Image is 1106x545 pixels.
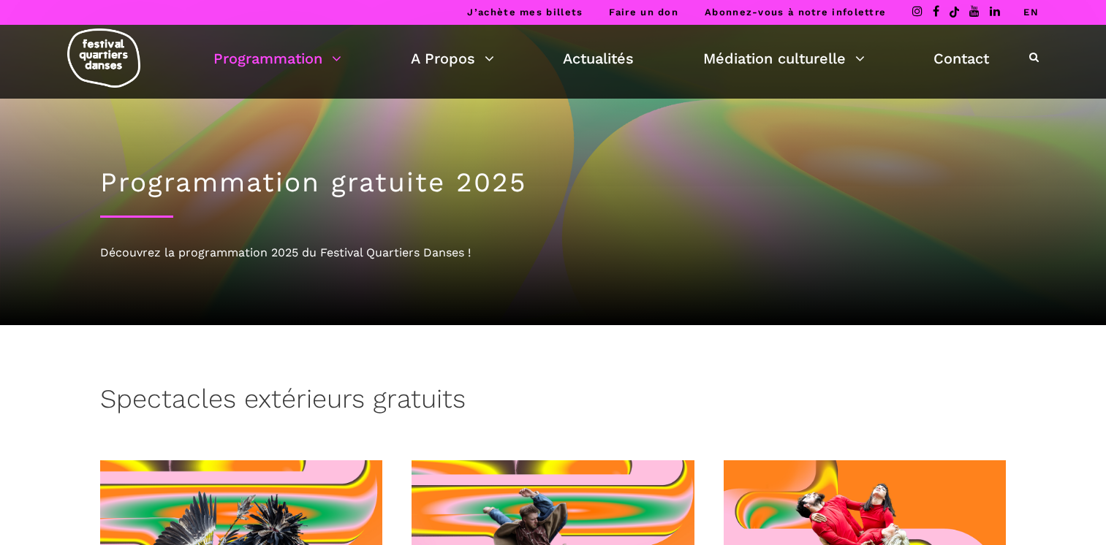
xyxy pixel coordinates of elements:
img: logo-fqd-med [67,28,140,88]
a: Abonnez-vous à notre infolettre [705,7,886,18]
a: A Propos [411,46,494,71]
a: Programmation [213,46,341,71]
a: Actualités [563,46,634,71]
a: Contact [933,46,989,71]
a: EN [1023,7,1039,18]
div: Découvrez la programmation 2025 du Festival Quartiers Danses ! [100,243,1007,262]
a: J’achète mes billets [467,7,583,18]
a: Médiation culturelle [703,46,865,71]
h1: Programmation gratuite 2025 [100,167,1007,199]
a: Faire un don [609,7,678,18]
h3: Spectacles extérieurs gratuits [100,384,466,420]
